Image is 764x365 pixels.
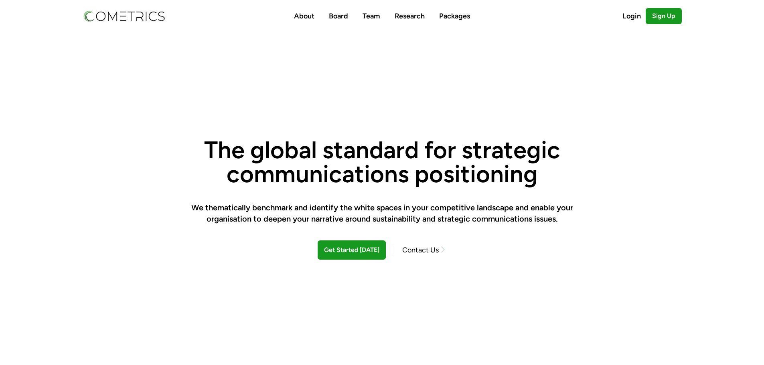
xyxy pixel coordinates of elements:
a: Login [622,10,646,22]
a: Research [395,12,425,20]
a: Get Started [DATE] [318,240,386,260]
a: Sign Up [646,8,682,24]
a: Contact Us [394,244,446,256]
h2: We thematically benchmark and identify the white spaces in your competitive landscape and enable ... [191,202,573,224]
a: Packages [439,12,470,20]
a: Board [329,12,348,20]
a: Team [363,12,380,20]
img: Cometrics [82,9,166,23]
h1: The global standard for strategic communications positioning [191,138,573,186]
a: About [294,12,314,20]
